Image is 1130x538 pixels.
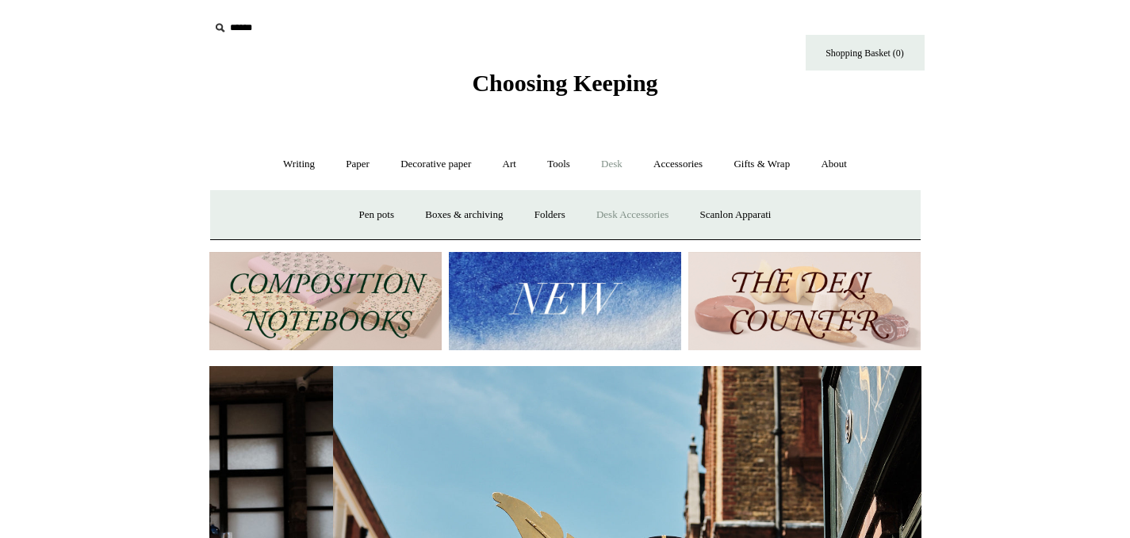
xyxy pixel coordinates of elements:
a: Accessories [639,143,717,185]
a: Paper [331,143,384,185]
a: Folders [520,194,580,236]
a: About [806,143,861,185]
a: Gifts & Wrap [719,143,804,185]
a: Boxes & archiving [411,194,517,236]
img: The Deli Counter [688,252,921,351]
img: New.jpg__PID:f73bdf93-380a-4a35-bcfe-7823039498e1 [449,252,681,351]
a: Pen pots [345,194,408,236]
a: Choosing Keeping [472,82,657,93]
a: Desk Accessories [582,194,683,236]
a: Decorative paper [386,143,485,185]
span: Choosing Keeping [472,70,657,96]
a: Desk [587,143,637,185]
a: Tools [533,143,584,185]
a: Art [488,143,531,185]
a: Writing [269,143,329,185]
img: 202302 Composition ledgers.jpg__PID:69722ee6-fa44-49dd-a067-31375e5d54ec [209,252,442,351]
a: Scanlon Apparati [686,194,786,236]
a: Shopping Basket (0) [806,35,925,71]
